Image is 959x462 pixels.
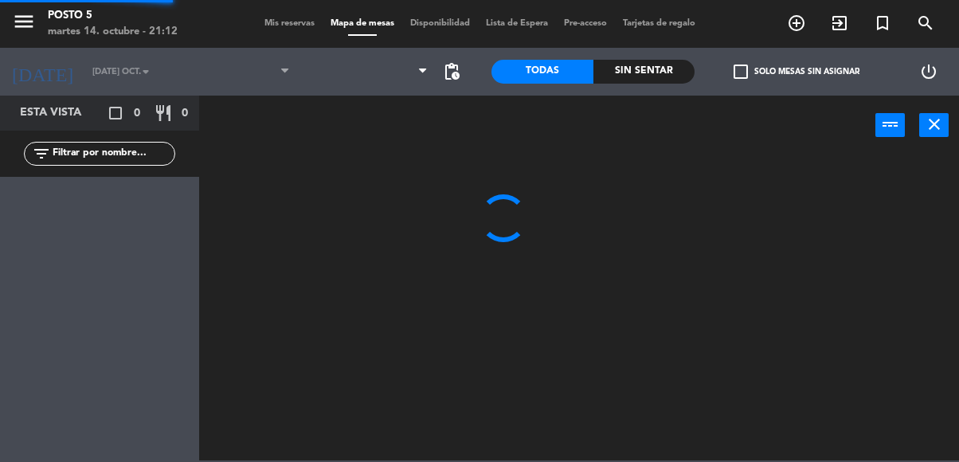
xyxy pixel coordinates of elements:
[491,60,593,84] div: Todas
[881,115,900,134] i: power_input
[8,104,115,123] div: Esta vista
[12,10,36,39] button: menu
[48,8,178,24] div: Posto 5
[136,62,155,81] i: arrow_drop_down
[615,19,703,28] span: Tarjetas de regalo
[48,24,178,40] div: martes 14. octubre - 21:12
[873,14,892,33] i: turned_in_not
[875,113,905,137] button: power_input
[323,19,402,28] span: Mapa de mesas
[925,115,944,134] i: close
[182,104,188,123] span: 0
[402,19,478,28] span: Disponibilidad
[830,14,849,33] i: exit_to_app
[787,14,806,33] i: add_circle_outline
[32,144,51,163] i: filter_list
[556,19,615,28] span: Pre-acceso
[12,10,36,33] i: menu
[256,19,323,28] span: Mis reservas
[106,104,125,123] i: crop_square
[734,65,748,79] span: check_box_outline_blank
[51,145,174,162] input: Filtrar por nombre...
[734,65,859,79] label: Solo mesas sin asignar
[478,19,556,28] span: Lista de Espera
[442,62,461,81] span: pending_actions
[919,113,949,137] button: close
[134,104,140,123] span: 0
[916,14,935,33] i: search
[919,62,938,81] i: power_settings_new
[154,104,173,123] i: restaurant
[593,60,695,84] div: Sin sentar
